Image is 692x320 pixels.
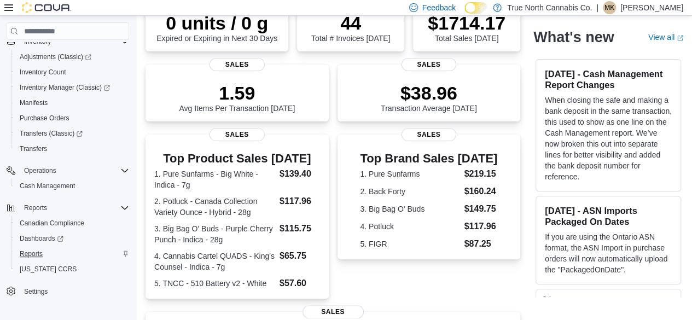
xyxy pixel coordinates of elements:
[360,221,460,232] dt: 4. Potluck
[20,53,91,61] span: Adjustments (Classic)
[11,110,133,126] button: Purchase Orders
[280,195,320,208] dd: $117.96
[210,128,264,141] span: Sales
[311,12,390,43] div: Total # Invoices [DATE]
[156,12,277,43] div: Expired or Expiring in Next 30 Days
[360,186,460,197] dt: 2. Back Forty
[11,141,133,156] button: Transfers
[15,247,47,260] a: Reports
[545,95,672,182] p: When closing the safe and making a bank deposit in the same transaction, this used to show as one...
[11,126,133,141] a: Transfers (Classic)
[15,50,129,63] span: Adjustments (Classic)
[464,185,497,198] dd: $160.24
[20,234,63,243] span: Dashboards
[533,28,614,46] h2: What's new
[360,238,460,249] dt: 5. FIGR
[402,128,456,141] span: Sales
[20,164,61,177] button: Operations
[545,68,672,90] h3: [DATE] - Cash Management Report Changes
[603,1,616,14] div: Melanie Kowalski
[402,58,456,71] span: Sales
[11,261,133,277] button: [US_STATE] CCRS
[11,231,133,246] a: Dashboards
[15,81,114,94] a: Inventory Manager (Classic)
[24,203,47,212] span: Reports
[20,182,75,190] span: Cash Management
[20,144,47,153] span: Transfers
[22,2,71,13] img: Cova
[11,178,133,194] button: Cash Management
[20,284,129,298] span: Settings
[15,96,52,109] a: Manifests
[15,247,129,260] span: Reports
[381,82,477,104] p: $38.96
[545,231,672,275] p: If you are using the Ontario ASN format, the ASN Import in purchase orders will now automatically...
[15,263,129,276] span: Washington CCRS
[15,66,71,79] a: Inventory Count
[20,249,43,258] span: Reports
[11,65,133,80] button: Inventory Count
[15,127,87,140] a: Transfers (Classic)
[311,12,390,34] p: 44
[464,2,487,14] input: Dark Mode
[422,2,456,13] span: Feedback
[11,95,133,110] button: Manifests
[2,163,133,178] button: Operations
[179,82,295,104] p: 1.59
[464,202,497,216] dd: $149.75
[210,58,264,71] span: Sales
[154,168,275,190] dt: 1. Pure Sunfarms - Big White - Indica - 7g
[20,98,48,107] span: Manifests
[15,232,68,245] a: Dashboards
[648,33,683,42] a: View allExternal link
[2,283,133,299] button: Settings
[179,82,295,113] div: Avg Items Per Transaction [DATE]
[154,278,275,289] dt: 5. TNCC - 510 Battery v2 - White
[507,1,592,14] p: True North Cannabis Co.
[154,223,275,245] dt: 3. Big Bag O' Buds - Purple Cherry Punch - Indica - 28g
[360,152,497,165] h3: Top Brand Sales [DATE]
[15,179,129,193] span: Cash Management
[11,216,133,231] button: Canadian Compliance
[15,50,96,63] a: Adjustments (Classic)
[24,287,48,296] span: Settings
[15,112,74,125] a: Purchase Orders
[620,1,683,14] p: [PERSON_NAME]
[11,80,133,95] a: Inventory Manager (Classic)
[20,129,83,138] span: Transfers (Classic)
[545,205,672,227] h3: [DATE] - ASN Imports Packaged On Dates
[15,142,51,155] a: Transfers
[428,12,505,43] div: Total Sales [DATE]
[303,305,364,318] span: Sales
[15,232,129,245] span: Dashboards
[381,82,477,113] div: Transaction Average [DATE]
[464,220,497,233] dd: $117.96
[464,167,497,181] dd: $219.15
[280,167,320,181] dd: $139.40
[428,12,505,34] p: $1714.17
[11,246,133,261] button: Reports
[15,142,129,155] span: Transfers
[156,12,277,34] p: 0 units / 0 g
[15,96,129,109] span: Manifests
[20,201,129,214] span: Reports
[15,66,129,79] span: Inventory Count
[15,112,129,125] span: Purchase Orders
[20,219,84,228] span: Canadian Compliance
[154,152,320,165] h3: Top Product Sales [DATE]
[15,179,79,193] a: Cash Management
[20,201,51,214] button: Reports
[20,285,52,298] a: Settings
[20,265,77,274] span: [US_STATE] CCRS
[20,164,129,177] span: Operations
[20,114,69,123] span: Purchase Orders
[154,251,275,272] dt: 4. Cannabis Cartel QUADS - King's Counsel - Indica - 7g
[20,83,110,92] span: Inventory Manager (Classic)
[604,1,614,14] span: MK
[15,217,89,230] a: Canadian Compliance
[24,166,56,175] span: Operations
[596,1,598,14] p: |
[360,168,460,179] dt: 1. Pure Sunfarms
[464,237,497,251] dd: $87.25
